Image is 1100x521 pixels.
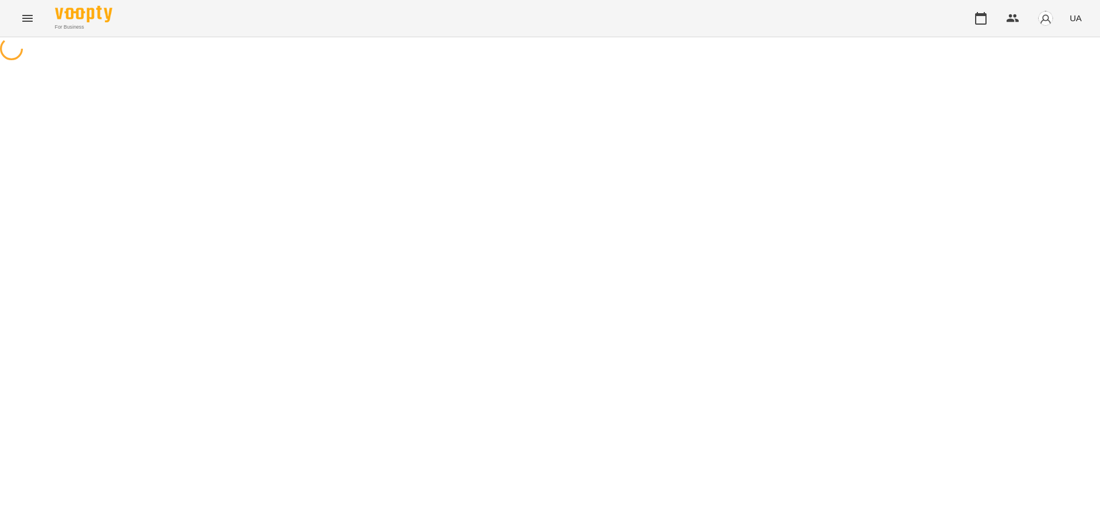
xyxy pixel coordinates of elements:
[1070,12,1082,24] span: UA
[14,5,41,32] button: Menu
[55,6,112,22] img: Voopty Logo
[1038,10,1054,26] img: avatar_s.png
[55,23,112,31] span: For Business
[1065,7,1086,29] button: UA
